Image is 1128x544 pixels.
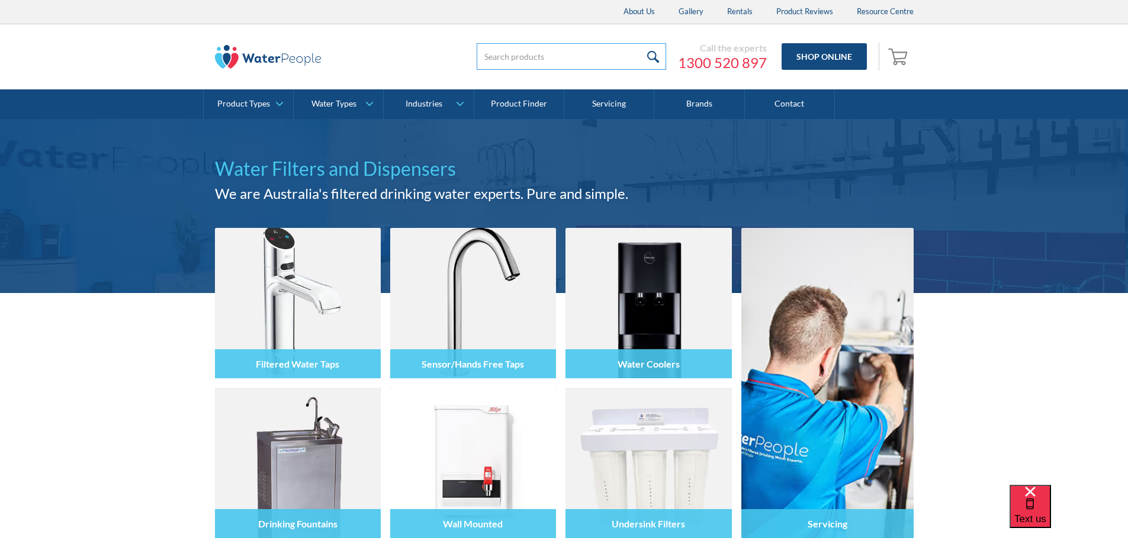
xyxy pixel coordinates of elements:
img: shopping cart [888,47,911,66]
h4: Wall Mounted [443,518,503,529]
h4: Sensor/Hands Free Taps [422,358,524,369]
img: Water Coolers [565,228,731,378]
a: Shop Online [782,43,867,70]
a: Water Types [294,89,383,119]
a: Servicing [741,228,914,538]
a: Product Finder [474,89,564,119]
input: Search products [477,43,666,70]
div: Industries [406,99,442,109]
a: Product Types [204,89,293,119]
div: Call the experts [678,42,767,54]
img: Sensor/Hands Free Taps [390,228,556,378]
img: Filtered Water Taps [215,228,381,378]
img: Drinking Fountains [215,388,381,538]
a: Open empty cart [885,43,914,71]
div: Water Types [311,99,356,109]
h4: Drinking Fountains [258,518,338,529]
a: Industries [384,89,473,119]
a: Contact [745,89,835,119]
img: Undersink Filters [565,388,731,538]
a: Brands [654,89,744,119]
a: Servicing [564,89,654,119]
img: Wall Mounted [390,388,556,538]
iframe: podium webchat widget bubble [1010,485,1128,544]
h4: Filtered Water Taps [256,358,339,369]
a: 1300 520 897 [678,54,767,72]
h4: Undersink Filters [612,518,685,529]
h4: Water Coolers [618,358,680,369]
img: The Water People [215,45,322,69]
div: Product Types [217,99,270,109]
h4: Servicing [808,518,847,529]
